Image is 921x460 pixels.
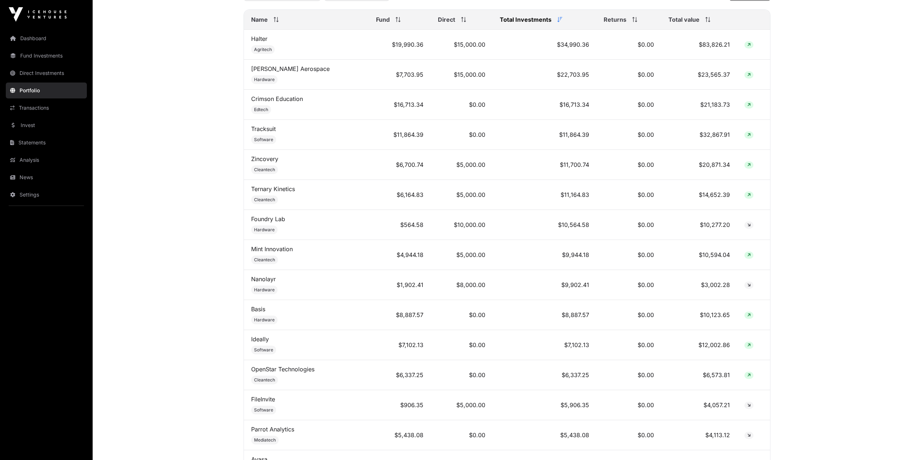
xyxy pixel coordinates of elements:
td: $5,438.08 [493,420,596,450]
td: $10,000.00 [431,210,493,240]
td: $20,871.34 [661,150,737,180]
span: Hardware [254,287,275,293]
span: Returns [604,15,626,24]
td: $0.00 [431,420,493,450]
td: $0.00 [431,120,493,150]
a: Invest [6,117,87,133]
span: Cleantech [254,257,275,263]
a: Mint Innovation [251,245,293,253]
a: Basis [251,305,265,313]
a: Direct Investments [6,65,87,81]
td: $83,826.21 [661,30,737,60]
td: $0.00 [431,360,493,390]
iframe: Chat Widget [885,425,921,460]
a: Zincovery [251,155,278,163]
a: Settings [6,187,87,203]
td: $0.00 [596,300,661,330]
span: Hardware [254,227,275,233]
span: Hardware [254,77,275,83]
td: $14,652.39 [661,180,737,210]
a: Crimson Education [251,95,303,102]
a: Portfolio [6,83,87,98]
span: Fund [376,15,390,24]
td: $11,164.83 [493,180,596,210]
td: $5,438.08 [369,420,431,450]
span: Cleantech [254,167,275,173]
td: $0.00 [596,90,661,120]
a: Parrot Analytics [251,426,294,433]
span: Name [251,15,268,24]
td: $0.00 [596,420,661,450]
td: $0.00 [596,390,661,420]
td: $5,000.00 [431,150,493,180]
td: $6,164.83 [369,180,431,210]
span: Mediatech [254,437,276,443]
td: $21,183.73 [661,90,737,120]
a: Tracksuit [251,125,276,132]
span: Edtech [254,107,268,113]
span: Cleantech [254,377,275,383]
td: $12,002.86 [661,330,737,360]
td: $0.00 [431,300,493,330]
td: $4,944.18 [369,240,431,270]
td: $10,277.20 [661,210,737,240]
td: $16,713.34 [493,90,596,120]
td: $10,594.04 [661,240,737,270]
span: Direct [438,15,455,24]
td: $0.00 [596,330,661,360]
td: $23,565.37 [661,60,737,90]
td: $6,573.81 [661,360,737,390]
span: Software [254,137,273,143]
td: $16,713.34 [369,90,431,120]
td: $10,123.65 [661,300,737,330]
a: News [6,169,87,185]
span: Total value [668,15,700,24]
td: $11,864.39 [493,120,596,150]
span: Cleantech [254,197,275,203]
td: $564.58 [369,210,431,240]
td: $8,887.57 [493,300,596,330]
a: Ternary Kinetics [251,185,295,193]
td: $3,002.28 [661,270,737,300]
a: [PERSON_NAME] Aerospace [251,65,330,72]
a: Halter [251,35,267,42]
td: $0.00 [596,150,661,180]
td: $9,902.41 [493,270,596,300]
td: $906.35 [369,390,431,420]
td: $11,864.39 [369,120,431,150]
a: Dashboard [6,30,87,46]
span: Hardware [254,317,275,323]
a: Ideally [251,335,269,343]
span: Agritech [254,47,272,52]
a: Analysis [6,152,87,168]
td: $4,057.21 [661,390,737,420]
td: $8,887.57 [369,300,431,330]
td: $5,906.35 [493,390,596,420]
span: Software [254,407,273,413]
a: OpenStar Technologies [251,366,314,373]
td: $6,337.25 [493,360,596,390]
a: Nanolayr [251,275,276,283]
td: $0.00 [596,60,661,90]
td: $1,902.41 [369,270,431,300]
td: $5,000.00 [431,390,493,420]
img: Icehouse Ventures Logo [9,7,67,22]
a: FileInvite [251,396,275,403]
td: $11,700.74 [493,150,596,180]
td: $9,944.18 [493,240,596,270]
td: $5,000.00 [431,240,493,270]
a: Fund Investments [6,48,87,64]
td: $19,990.36 [369,30,431,60]
td: $0.00 [596,240,661,270]
td: $0.00 [596,120,661,150]
td: $6,337.25 [369,360,431,390]
td: $0.00 [596,360,661,390]
td: $7,703.95 [369,60,431,90]
td: $0.00 [596,180,661,210]
td: $10,564.58 [493,210,596,240]
td: $0.00 [431,90,493,120]
a: Foundry Lab [251,215,285,223]
td: $0.00 [596,30,661,60]
td: $8,000.00 [431,270,493,300]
